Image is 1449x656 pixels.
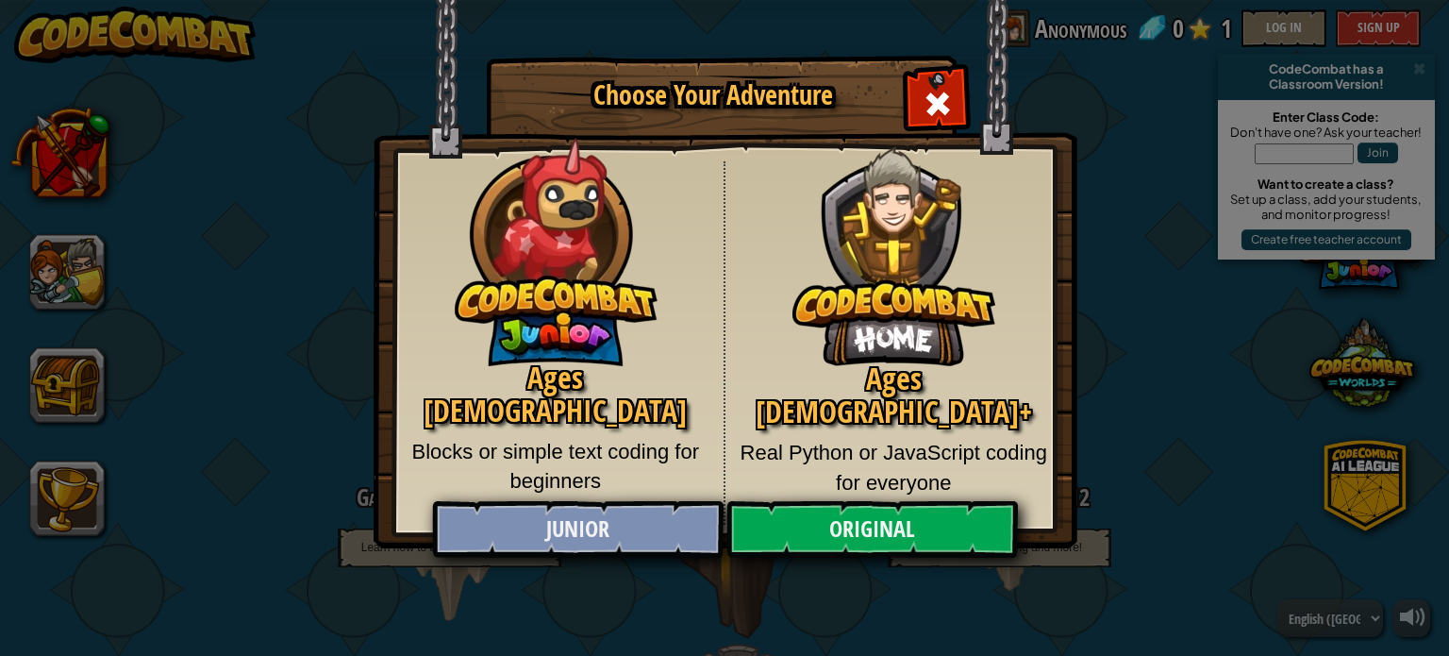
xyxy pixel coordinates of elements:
[402,437,709,496] p: Blocks or simple text coding for beginners
[740,362,1049,429] h2: Ages [DEMOGRAPHIC_DATA]+
[402,362,709,428] h2: Ages [DEMOGRAPHIC_DATA]
[792,118,995,366] img: CodeCombat Original hero character
[740,438,1049,497] p: Real Python or JavaScript coding for everyone
[432,501,723,558] a: Junior
[520,81,907,110] h1: Choose Your Adventure
[908,72,967,131] div: Close modal
[726,501,1017,558] a: Original
[455,126,658,366] img: CodeCombat Junior hero character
